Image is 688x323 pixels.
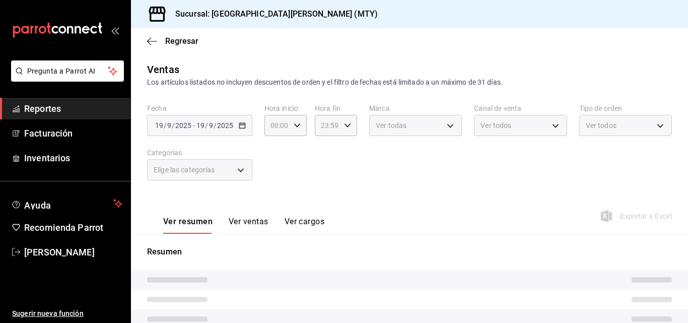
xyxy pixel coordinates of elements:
[147,62,179,77] div: Ventas
[147,77,672,88] div: Los artículos listados no incluyen descuentos de orden y el filtro de fechas está limitado a un m...
[24,102,122,115] span: Reportes
[209,121,214,130] input: --
[229,217,268,234] button: Ver ventas
[474,105,567,112] label: Canal de venta
[480,120,511,131] span: Ver todos
[579,105,672,112] label: Tipo de orden
[167,121,172,130] input: --
[376,120,406,131] span: Ver todas
[264,105,307,112] label: Hora inicio
[7,73,124,84] a: Pregunta a Parrot AI
[155,121,164,130] input: --
[193,121,195,130] span: -
[11,60,124,82] button: Pregunta a Parrot AI
[285,217,325,234] button: Ver cargos
[163,217,213,234] button: Ver resumen
[147,149,252,156] label: Categorías
[214,121,217,130] span: /
[196,121,205,130] input: --
[167,8,378,20] h3: Sucursal: [GEOGRAPHIC_DATA][PERSON_NAME] (MTY)
[24,126,122,140] span: Facturación
[217,121,234,130] input: ----
[27,66,108,77] span: Pregunta a Parrot AI
[154,165,215,175] span: Elige las categorías
[12,308,122,319] span: Sugerir nueva función
[315,105,357,112] label: Hora fin
[24,198,109,210] span: Ayuda
[147,36,198,46] button: Regresar
[165,36,198,46] span: Regresar
[24,151,122,165] span: Inventarios
[147,246,672,258] p: Resumen
[24,221,122,234] span: Recomienda Parrot
[175,121,192,130] input: ----
[586,120,616,131] span: Ver todos
[172,121,175,130] span: /
[205,121,208,130] span: /
[111,26,119,34] button: open_drawer_menu
[147,105,252,112] label: Fecha
[24,245,122,259] span: [PERSON_NAME]
[163,217,324,234] div: navigation tabs
[369,105,462,112] label: Marca
[164,121,167,130] span: /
